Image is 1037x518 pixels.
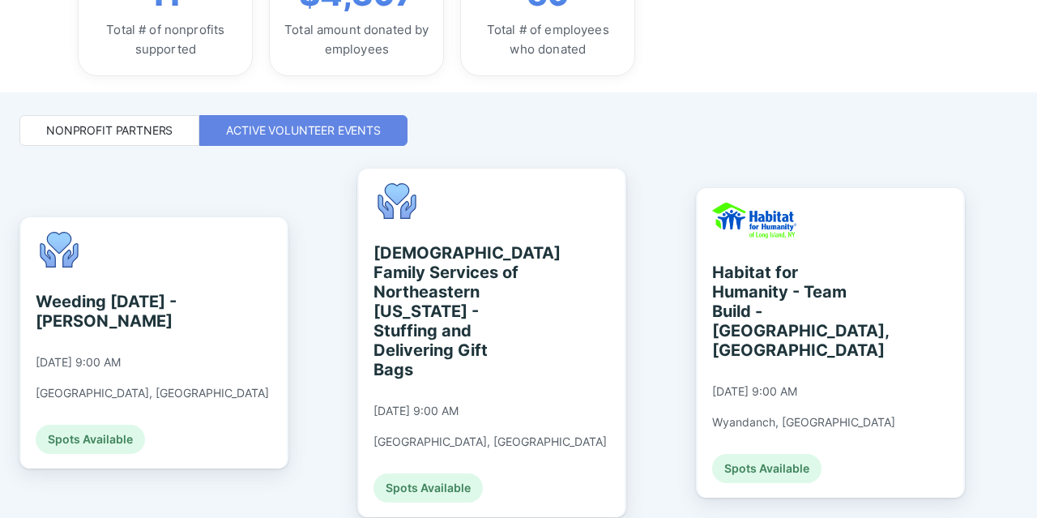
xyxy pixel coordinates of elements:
[92,20,239,59] div: Total # of nonprofits supported
[226,122,381,139] div: Active Volunteer Events
[36,386,269,400] div: [GEOGRAPHIC_DATA], [GEOGRAPHIC_DATA]
[712,415,895,430] div: Wyandanch, [GEOGRAPHIC_DATA]
[373,473,483,503] div: Spots Available
[36,355,121,370] div: [DATE] 9:00 AM
[373,243,522,379] div: [DEMOGRAPHIC_DATA] Family Services of Northeastern [US_STATE] - Stuffing and Delivering Gift Bags
[283,20,430,59] div: Total amount donated by employees
[712,454,821,483] div: Spots Available
[712,384,797,399] div: [DATE] 9:00 AM
[474,20,621,59] div: Total # of employees who donated
[373,435,607,449] div: [GEOGRAPHIC_DATA], [GEOGRAPHIC_DATA]
[712,263,860,360] div: Habitat for Humanity - Team Build - [GEOGRAPHIC_DATA], [GEOGRAPHIC_DATA]
[373,404,459,418] div: [DATE] 9:00 AM
[36,425,145,454] div: Spots Available
[36,292,184,331] div: Weeding [DATE] - [PERSON_NAME]
[46,122,173,139] div: Nonprofit Partners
